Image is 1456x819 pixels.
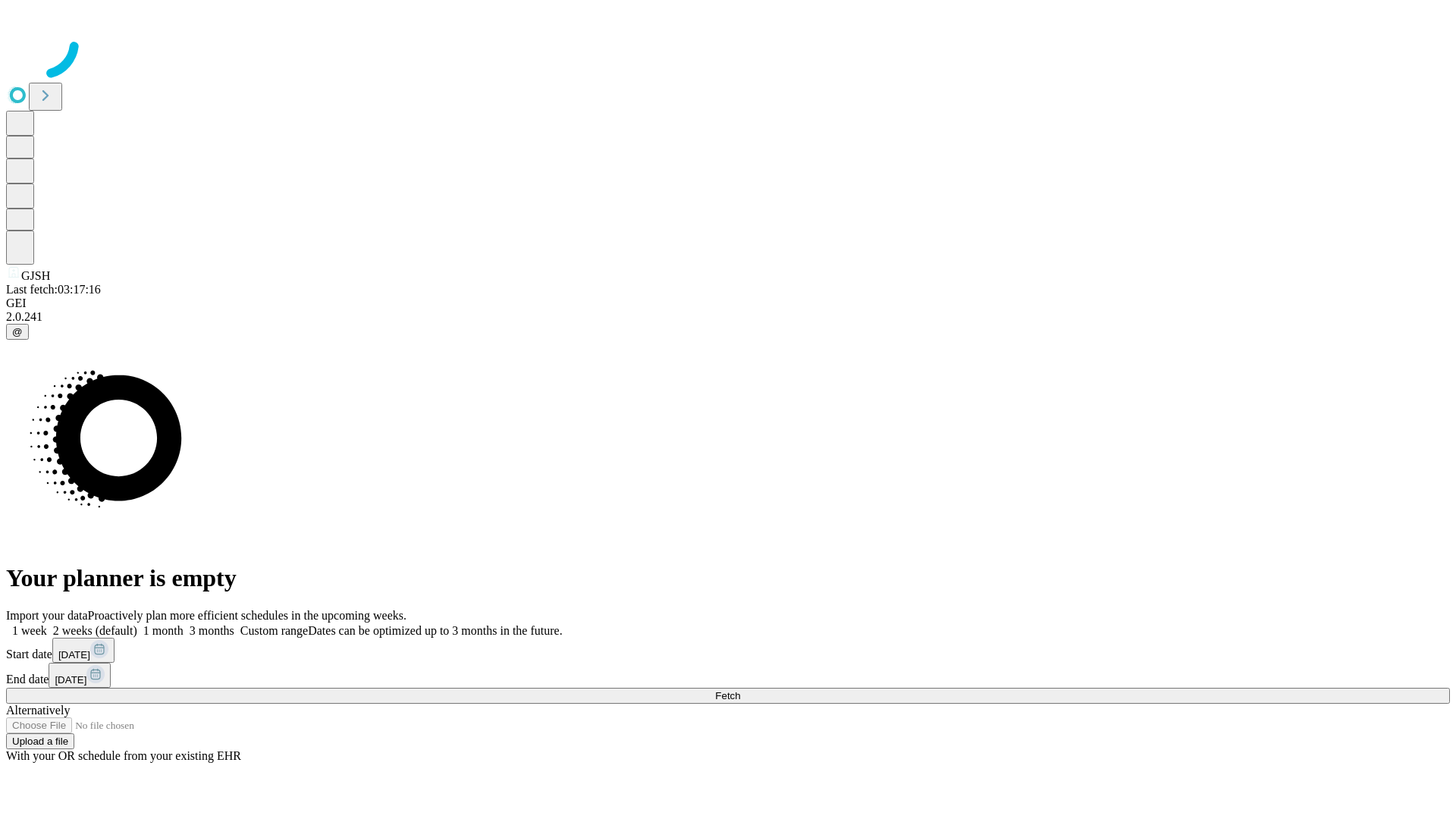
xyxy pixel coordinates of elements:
[190,624,234,637] span: 3 months
[6,283,101,296] span: Last fetch: 03:17:16
[6,324,29,340] button: @
[240,624,308,637] span: Custom range
[52,638,115,663] button: [DATE]
[6,638,1450,663] div: Start date
[715,690,740,701] span: Fetch
[6,749,241,762] span: With your OR schedule from your existing EHR
[6,663,1450,688] div: End date
[6,310,1450,324] div: 2.0.241
[58,649,90,661] span: [DATE]
[88,609,406,622] span: Proactively plan more efficient schedules in the upcoming weeks.
[143,624,184,637] span: 1 month
[6,688,1450,704] button: Fetch
[308,624,562,637] span: Dates can be optimized up to 3 months in the future.
[53,624,137,637] span: 2 weeks (default)
[6,704,70,717] span: Alternatively
[6,564,1450,592] h1: Your planner is empty
[12,326,23,337] span: @
[6,297,1450,310] div: GEI
[21,269,50,282] span: GJSH
[55,674,86,686] span: [DATE]
[49,663,111,688] button: [DATE]
[6,609,88,622] span: Import your data
[12,624,47,637] span: 1 week
[6,733,74,749] button: Upload a file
